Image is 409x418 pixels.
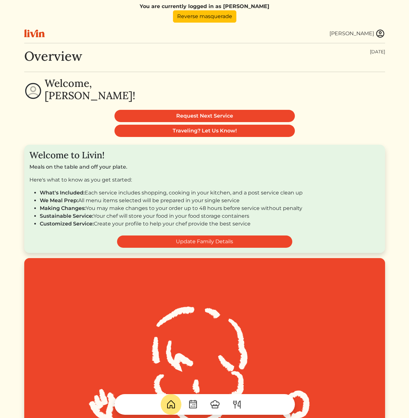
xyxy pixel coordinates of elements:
span: What's Included: [40,190,85,196]
img: livin-logo-a0d97d1a881af30f6274990eb6222085a2533c92bbd1e4f22c21b4f0d0e3210c.svg [24,29,45,37]
li: Create your profile to help your chef provide the best service [40,220,380,228]
p: Meals on the table and off your plate. [29,163,380,171]
a: Request Next Service [114,110,295,122]
a: Update Family Details [117,235,292,248]
img: profile-circle-6dcd711754eaac681cb4e5fa6e5947ecf152da99a3a386d1f417117c42b37ef2.svg [24,82,42,100]
div: [PERSON_NAME] [329,30,374,37]
span: We Meal Prep: [40,197,78,204]
span: Sustainable Service: [40,213,93,219]
h2: Welcome, [PERSON_NAME]! [45,77,135,102]
h1: Overview [24,48,82,64]
img: House-9bf13187bcbb5817f509fe5e7408150f90897510c4275e13d0d5fca38e0b5951.svg [166,399,176,410]
li: Each service includes shopping, cooking in your kitchen, and a post service clean up [40,189,380,197]
span: Customized Service: [40,221,94,227]
img: ForkKnife-55491504ffdb50bab0c1e09e7649658475375261d09fd45db06cec23bce548bf.svg [232,399,242,410]
li: All menu items selected will be prepared in your single service [40,197,380,204]
li: You may make changes to your order up to 48 hours before service without penalty [40,204,380,212]
a: Traveling? Let Us Know! [114,125,295,137]
a: Reverse masquerade [173,10,236,23]
div: [DATE] [370,48,385,55]
img: ChefHat-a374fb509e4f37eb0702ca99f5f64f3b6956810f32a249b33092029f8484b388.svg [210,399,220,410]
li: Your chef will store your food in your food storage containers [40,212,380,220]
span: Making Changes: [40,205,86,211]
h3: Welcome to Livin! [29,150,380,161]
img: user_account-e6e16d2ec92f44fc35f99ef0dc9cddf60790bfa021a6ecb1c896eb5d2907b31c.svg [375,29,385,38]
img: CalendarDots-5bcf9d9080389f2a281d69619e1c85352834be518fbc73d9501aef674afc0d57.svg [188,399,198,410]
p: Here's what to know as you get started: [29,176,380,184]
